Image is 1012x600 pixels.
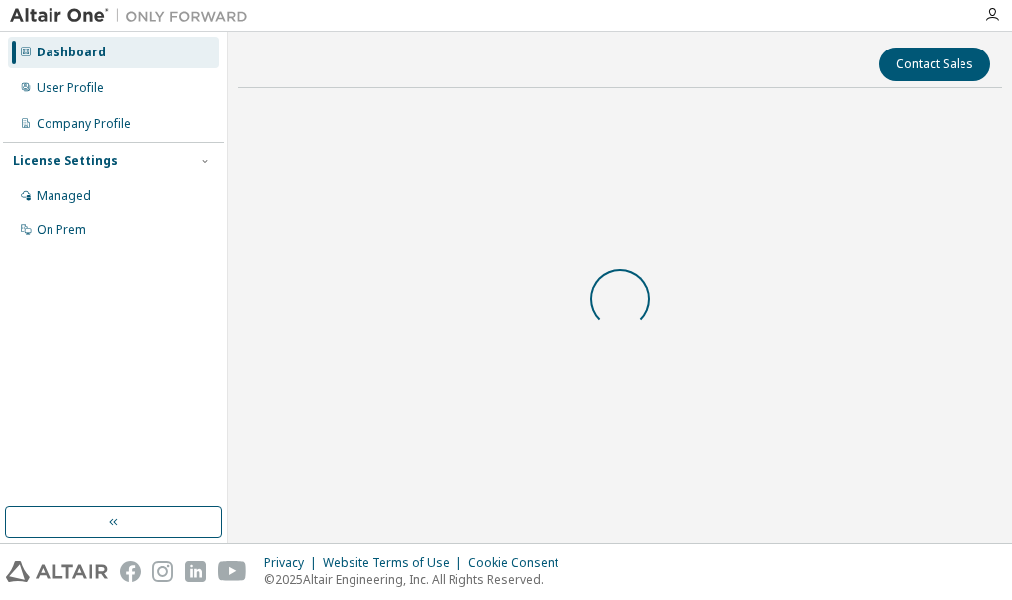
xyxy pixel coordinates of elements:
div: User Profile [37,80,104,96]
div: Company Profile [37,116,131,132]
img: linkedin.svg [185,561,206,582]
img: facebook.svg [120,561,141,582]
div: Managed [37,188,91,204]
button: Contact Sales [879,48,990,81]
img: youtube.svg [218,561,247,582]
div: Cookie Consent [468,555,570,571]
div: License Settings [13,153,118,169]
div: Dashboard [37,45,106,60]
p: © 2025 Altair Engineering, Inc. All Rights Reserved. [264,571,570,588]
img: instagram.svg [152,561,173,582]
img: Altair One [10,6,257,26]
div: Website Terms of Use [323,555,468,571]
div: Privacy [264,555,323,571]
div: On Prem [37,222,86,238]
img: altair_logo.svg [6,561,108,582]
